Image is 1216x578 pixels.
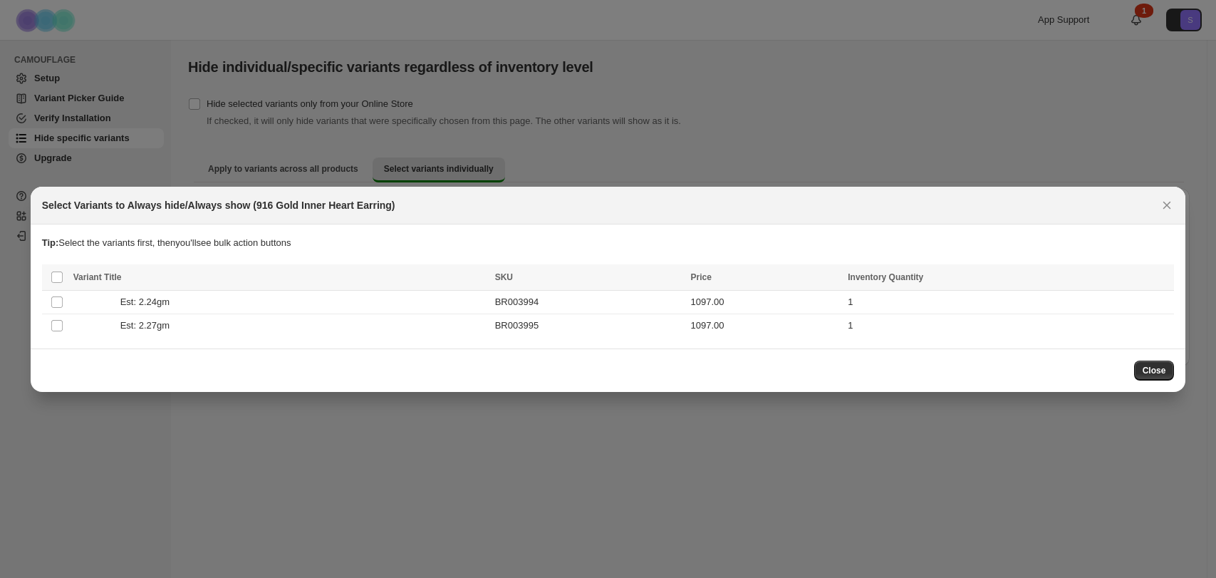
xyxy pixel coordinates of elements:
[120,319,177,333] span: Est: 2.27gm
[495,272,513,282] span: SKU
[42,236,1175,250] p: Select the variants first, then you'll see bulk action buttons
[843,314,1174,337] td: 1
[73,272,122,282] span: Variant Title
[1157,195,1177,215] button: Close
[491,290,687,314] td: BR003994
[120,295,177,309] span: Est: 2.24gm
[1134,361,1175,381] button: Close
[687,290,844,314] td: 1097.00
[42,198,395,212] h2: Select Variants to Always hide/Always show (916 Gold Inner Heart Earring)
[843,290,1174,314] td: 1
[563,295,660,304] span: Fetching product variants
[1143,365,1166,376] span: Close
[687,314,844,337] td: 1097.00
[491,314,687,337] td: BR003995
[848,272,923,282] span: Inventory Quantity
[42,237,59,248] strong: Tip:
[691,272,712,282] span: Price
